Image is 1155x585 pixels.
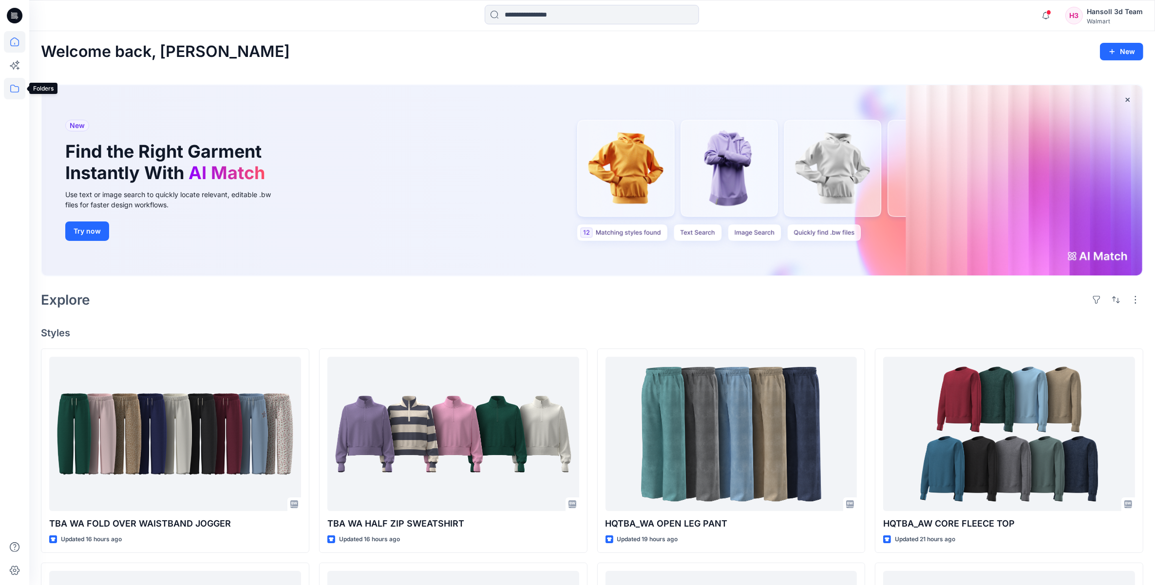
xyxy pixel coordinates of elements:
[1100,43,1143,60] button: New
[41,292,90,308] h2: Explore
[65,141,270,183] h1: Find the Right Garment Instantly With
[327,517,579,530] p: TBA WA HALF ZIP SWEATSHIRT
[49,517,301,530] p: TBA WA FOLD OVER WAISTBAND JOGGER
[61,534,122,545] p: Updated 16 hours ago
[65,189,284,210] div: Use text or image search to quickly locate relevant, editable .bw files for faster design workflows.
[606,357,857,511] a: HQTBA_WA OPEN LEG PANT
[65,221,109,241] button: Try now
[189,162,265,183] span: AI Match
[49,357,301,511] a: TBA WA FOLD OVER WAISTBAND JOGGER
[1065,7,1083,24] div: H3
[895,534,955,545] p: Updated 21 hours ago
[339,534,400,545] p: Updated 16 hours ago
[883,357,1135,511] a: HQTBA_AW CORE FLEECE TOP
[1087,18,1143,25] div: Walmart
[617,534,678,545] p: Updated 19 hours ago
[41,327,1143,339] h4: Styles
[883,517,1135,530] p: HQTBA_AW CORE FLEECE TOP
[1087,6,1143,18] div: Hansoll 3d Team
[41,43,290,61] h2: Welcome back, [PERSON_NAME]
[327,357,579,511] a: TBA WA HALF ZIP SWEATSHIRT
[606,517,857,530] p: HQTBA_WA OPEN LEG PANT
[70,120,85,131] span: New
